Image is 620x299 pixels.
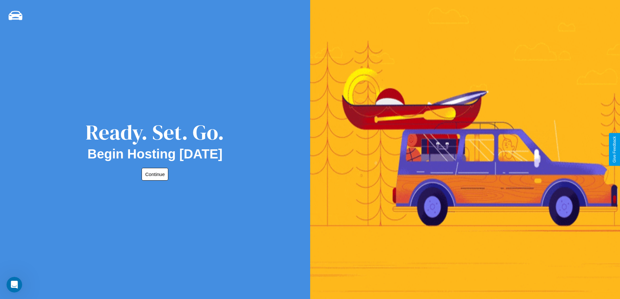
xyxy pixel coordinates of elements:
[88,147,223,161] h2: Begin Hosting [DATE]
[7,277,22,292] iframe: Intercom live chat
[612,136,617,163] div: Give Feedback
[86,118,224,147] div: Ready. Set. Go.
[142,168,168,181] button: Continue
